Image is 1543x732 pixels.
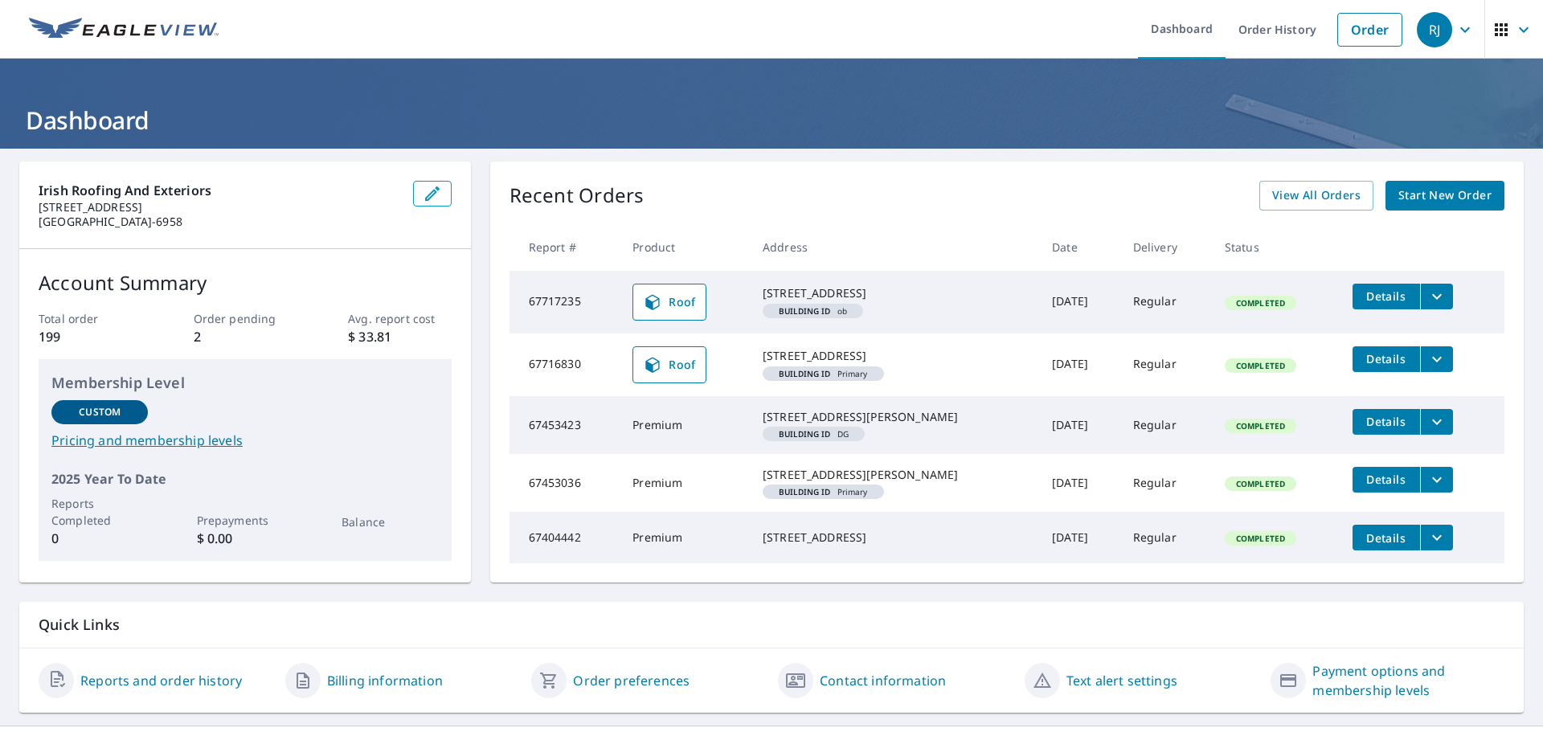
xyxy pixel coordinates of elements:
div: RJ [1417,12,1452,47]
span: Start New Order [1398,186,1492,206]
button: detailsBtn-67453423 [1353,409,1420,435]
button: detailsBtn-67717235 [1353,284,1420,309]
span: Details [1362,472,1410,487]
em: Building ID [779,307,831,315]
em: Building ID [779,370,831,378]
span: DG [769,430,858,438]
p: $ 0.00 [197,529,293,548]
div: [STREET_ADDRESS] [763,530,1026,546]
span: Primary [769,488,878,496]
p: Account Summary [39,268,452,297]
span: Completed [1226,478,1295,489]
td: Premium [620,512,750,563]
p: Irish Roofing and Exteriors [39,181,400,200]
span: Completed [1226,360,1295,371]
button: filesDropdownBtn-67453036 [1420,467,1453,493]
td: Regular [1120,454,1212,512]
button: detailsBtn-67453036 [1353,467,1420,493]
a: Reports and order history [80,671,242,690]
td: 67404442 [510,512,620,563]
p: 0 [51,529,148,548]
p: Quick Links [39,615,1504,635]
span: Completed [1226,533,1295,544]
span: Details [1362,351,1410,366]
p: Membership Level [51,372,439,394]
span: Details [1362,288,1410,304]
em: Building ID [779,488,831,496]
a: Order [1337,13,1402,47]
a: Contact information [820,671,946,690]
p: Total order [39,310,141,327]
td: Regular [1120,333,1212,396]
span: Details [1362,530,1410,546]
th: Report # [510,223,620,271]
img: EV Logo [29,18,219,42]
button: detailsBtn-67716830 [1353,346,1420,372]
div: [STREET_ADDRESS] [763,348,1026,364]
p: Reports Completed [51,495,148,529]
span: Primary [769,370,878,378]
div: [STREET_ADDRESS][PERSON_NAME] [763,467,1026,483]
p: $ 33.81 [348,327,451,346]
td: 67453423 [510,396,620,454]
button: detailsBtn-67404442 [1353,525,1420,550]
p: Order pending [194,310,297,327]
button: filesDropdownBtn-67404442 [1420,525,1453,550]
td: [DATE] [1039,512,1120,563]
td: Premium [620,454,750,512]
a: Roof [632,284,706,321]
p: Balance [342,513,438,530]
p: Prepayments [197,512,293,529]
td: [DATE] [1039,396,1120,454]
a: Roof [632,346,706,383]
a: View All Orders [1259,181,1373,211]
span: ob [769,307,857,315]
span: Details [1362,414,1410,429]
th: Status [1212,223,1340,271]
button: filesDropdownBtn-67717235 [1420,284,1453,309]
span: Completed [1226,297,1295,309]
a: Payment options and membership levels [1312,661,1504,700]
div: [STREET_ADDRESS][PERSON_NAME] [763,409,1026,425]
td: Regular [1120,512,1212,563]
td: 67453036 [510,454,620,512]
span: Completed [1226,420,1295,431]
p: Custom [79,405,121,419]
em: Building ID [779,430,831,438]
td: [DATE] [1039,271,1120,333]
p: Avg. report cost [348,310,451,327]
td: 67716830 [510,333,620,396]
h1: Dashboard [19,104,1524,137]
td: 67717235 [510,271,620,333]
a: Order preferences [573,671,690,690]
p: Recent Orders [510,181,645,211]
td: Regular [1120,271,1212,333]
p: [GEOGRAPHIC_DATA]-6958 [39,215,400,229]
td: Regular [1120,396,1212,454]
a: Billing information [327,671,443,690]
p: 2025 Year To Date [51,469,439,489]
p: [STREET_ADDRESS] [39,200,400,215]
a: Start New Order [1385,181,1504,211]
button: filesDropdownBtn-67453423 [1420,409,1453,435]
span: View All Orders [1272,186,1361,206]
button: filesDropdownBtn-67716830 [1420,346,1453,372]
p: 2 [194,327,297,346]
th: Date [1039,223,1120,271]
th: Address [750,223,1039,271]
th: Delivery [1120,223,1212,271]
th: Product [620,223,750,271]
td: Premium [620,396,750,454]
a: Pricing and membership levels [51,431,439,450]
span: Roof [643,292,696,312]
div: [STREET_ADDRESS] [763,285,1026,301]
td: [DATE] [1039,454,1120,512]
p: 199 [39,327,141,346]
td: [DATE] [1039,333,1120,396]
span: Roof [643,355,696,374]
a: Text alert settings [1066,671,1177,690]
